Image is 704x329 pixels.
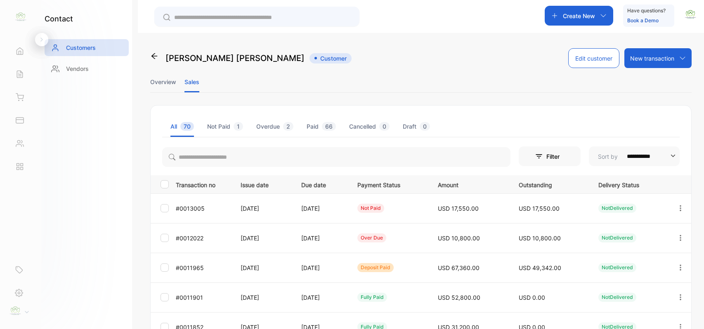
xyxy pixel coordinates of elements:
span: USD 67,360.00 [438,264,480,271]
button: Sort by [589,146,680,166]
p: New transaction [630,54,674,63]
button: avatar [684,6,697,26]
a: Customers [45,39,129,56]
span: 0 [379,122,390,131]
li: Not Paid [207,116,243,137]
iframe: LiveChat chat widget [669,294,704,329]
p: [DATE] [241,293,284,302]
span: USD 17,550.00 [519,205,560,212]
div: over due [357,233,386,242]
div: NotDelivered [598,204,636,213]
span: USD 0.00 [519,294,545,301]
p: Create New [563,12,595,20]
li: Draft [403,116,430,137]
p: [DATE] [241,204,284,213]
div: fully paid [357,293,387,302]
p: #0012022 [176,234,230,242]
span: Customer [309,53,352,63]
span: USD 17,550.00 [438,205,479,212]
p: [DATE] [301,263,340,272]
p: [DATE] [241,234,284,242]
li: Overview [150,71,176,92]
span: USD 49,342.00 [519,264,561,271]
span: USD 10,800.00 [438,235,480,242]
p: Outstanding [519,179,582,189]
p: [PERSON_NAME] [PERSON_NAME] [165,52,305,64]
img: profile [9,305,21,317]
div: deposit paid [357,263,394,272]
div: NotDelivered [598,233,636,242]
li: Sales [184,71,199,92]
p: [DATE] [301,293,340,302]
img: logo [14,11,27,23]
p: [DATE] [241,263,284,272]
div: not paid [357,204,384,213]
p: Delivery Status [598,179,659,189]
p: Customers [66,43,96,52]
div: NotDelivered [598,263,636,272]
p: #0011901 [176,293,230,302]
span: 70 [180,122,194,131]
span: 2 [283,122,293,131]
a: Book a Demo [627,17,659,23]
li: Overdue [256,116,293,137]
button: Create New [545,6,613,26]
p: Amount [438,179,501,189]
p: #0011965 [176,263,230,272]
p: Payment Status [357,179,421,189]
span: 1 [234,122,243,131]
span: USD 10,800.00 [519,235,561,242]
p: [DATE] [301,234,340,242]
p: #0013005 [176,204,230,213]
li: Cancelled [349,116,390,137]
a: Vendors [45,60,129,77]
span: 66 [322,122,336,131]
div: NotDelivered [598,293,636,302]
span: USD 52,800.00 [438,294,480,301]
img: avatar [684,8,697,21]
p: Vendors [66,64,89,73]
p: [DATE] [301,204,340,213]
p: Sort by [598,152,618,161]
span: 0 [420,122,430,131]
li: Paid [307,116,336,137]
p: Issue date [241,179,284,189]
li: All [170,116,194,137]
p: Transaction no [176,179,230,189]
p: Have questions? [627,7,666,15]
button: Edit customer [568,48,619,68]
p: Due date [301,179,340,189]
h1: contact [45,13,73,24]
